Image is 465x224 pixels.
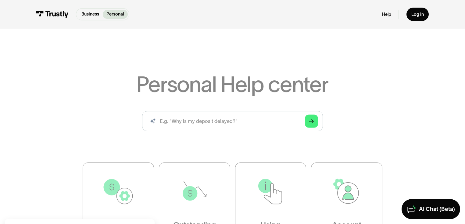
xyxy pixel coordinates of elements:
[36,11,69,18] img: Trustly Logo
[77,10,103,19] a: Business
[81,11,99,17] p: Business
[142,111,323,131] form: Search
[419,205,455,213] div: AI Chat (Beta)
[402,199,460,219] a: AI Chat (Beta)
[103,10,128,19] a: Personal
[136,73,328,95] h1: Personal Help center
[411,12,424,17] div: Log in
[406,8,429,21] a: Log in
[142,111,323,131] input: search
[382,12,391,17] a: Help
[106,11,124,17] p: Personal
